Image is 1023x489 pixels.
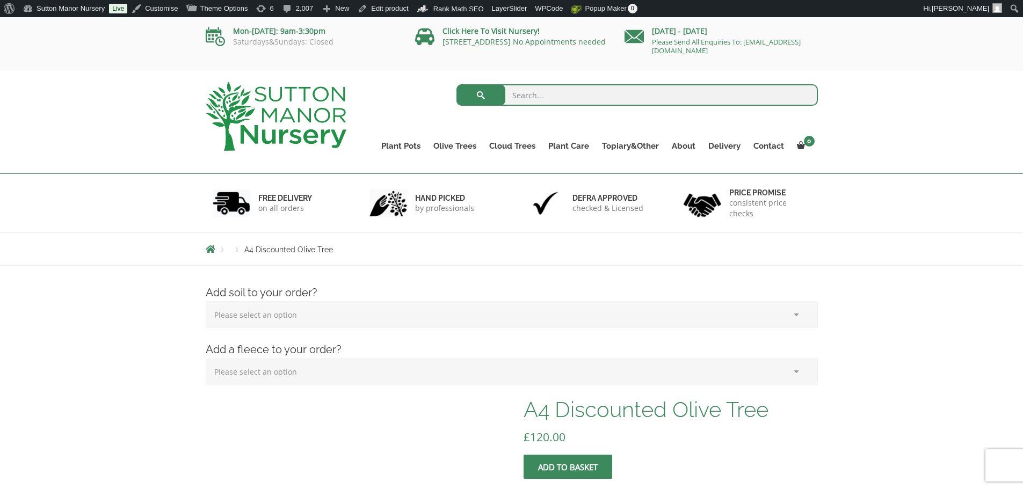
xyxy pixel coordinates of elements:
[729,198,811,219] p: consistent price checks
[524,429,530,444] span: £
[665,138,702,154] a: About
[596,138,665,154] a: Topiary&Other
[483,138,542,154] a: Cloud Trees
[628,4,637,13] span: 0
[375,138,427,154] a: Plant Pots
[456,84,818,106] input: Search...
[369,189,407,217] img: 2.jpg
[524,429,565,444] bdi: 120.00
[542,138,596,154] a: Plant Care
[415,203,474,214] p: by professionals
[524,455,612,479] button: Add to basket
[625,25,818,38] p: [DATE] - [DATE]
[790,138,818,154] a: 0
[684,187,721,220] img: 4.jpg
[415,193,474,203] h6: hand picked
[258,193,312,203] h6: FREE DELIVERY
[198,284,826,301] h4: Add soil to your order?
[109,4,127,13] a: Live
[747,138,790,154] a: Contact
[258,203,312,214] p: on all orders
[729,188,811,198] h6: Price promise
[652,37,801,55] a: Please Send All Enquiries To: [EMAIL_ADDRESS][DOMAIN_NAME]
[206,82,346,151] img: logo
[206,245,818,253] nav: Breadcrumbs
[932,4,989,12] span: [PERSON_NAME]
[572,203,643,214] p: checked & Licensed
[244,245,333,254] span: A4 Discounted Olive Tree
[206,38,399,46] p: Saturdays&Sundays: Closed
[524,398,817,421] h1: A4 Discounted Olive Tree
[427,138,483,154] a: Olive Trees
[804,136,815,147] span: 0
[442,37,606,47] a: [STREET_ADDRESS] No Appointments needed
[198,341,826,358] h4: Add a fleece to your order?
[433,5,484,13] span: Rank Math SEO
[702,138,747,154] a: Delivery
[442,26,540,36] a: Click Here To Visit Nursery!
[206,25,399,38] p: Mon-[DATE]: 9am-3:30pm
[572,193,643,203] h6: Defra approved
[213,189,250,217] img: 1.jpg
[527,189,564,217] img: 3.jpg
